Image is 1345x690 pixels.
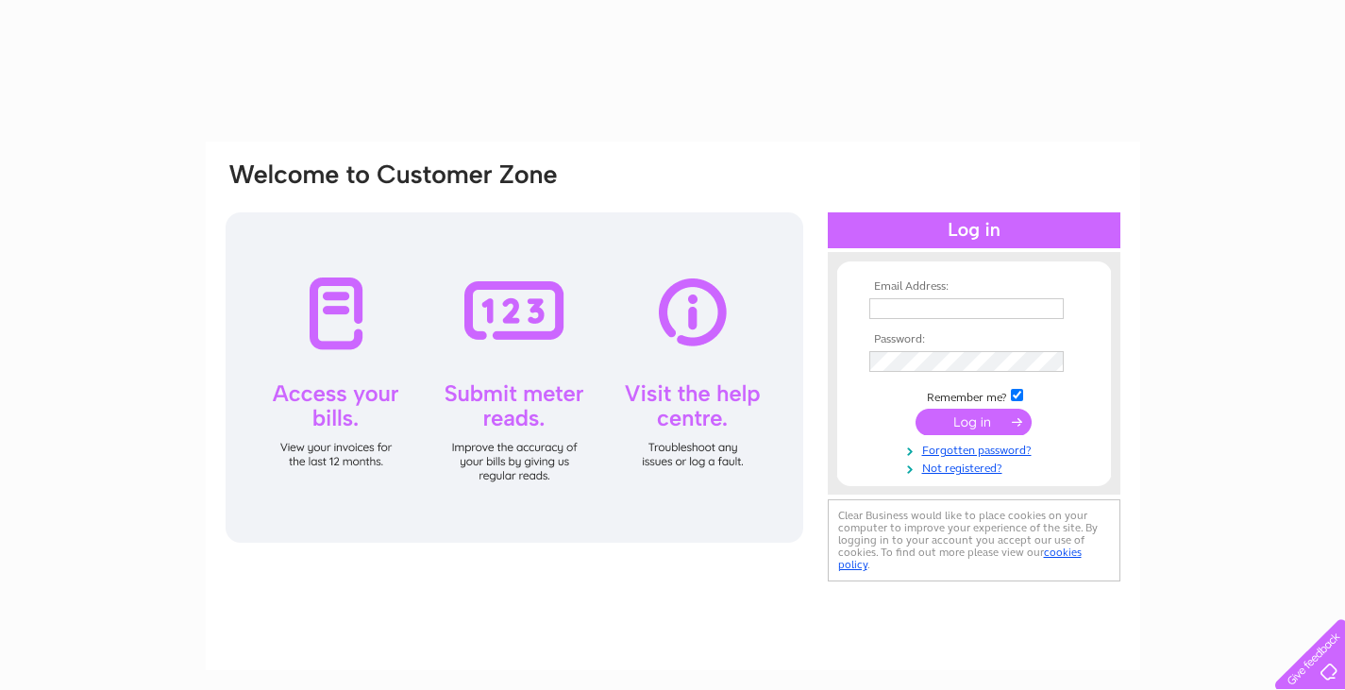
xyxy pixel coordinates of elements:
td: Remember me? [865,386,1084,405]
input: Submit [916,409,1032,435]
th: Password: [865,333,1084,346]
div: Clear Business would like to place cookies on your computer to improve your experience of the sit... [828,499,1120,581]
a: cookies policy [838,546,1082,571]
th: Email Address: [865,280,1084,294]
a: Not registered? [869,458,1084,476]
a: Forgotten password? [869,440,1084,458]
